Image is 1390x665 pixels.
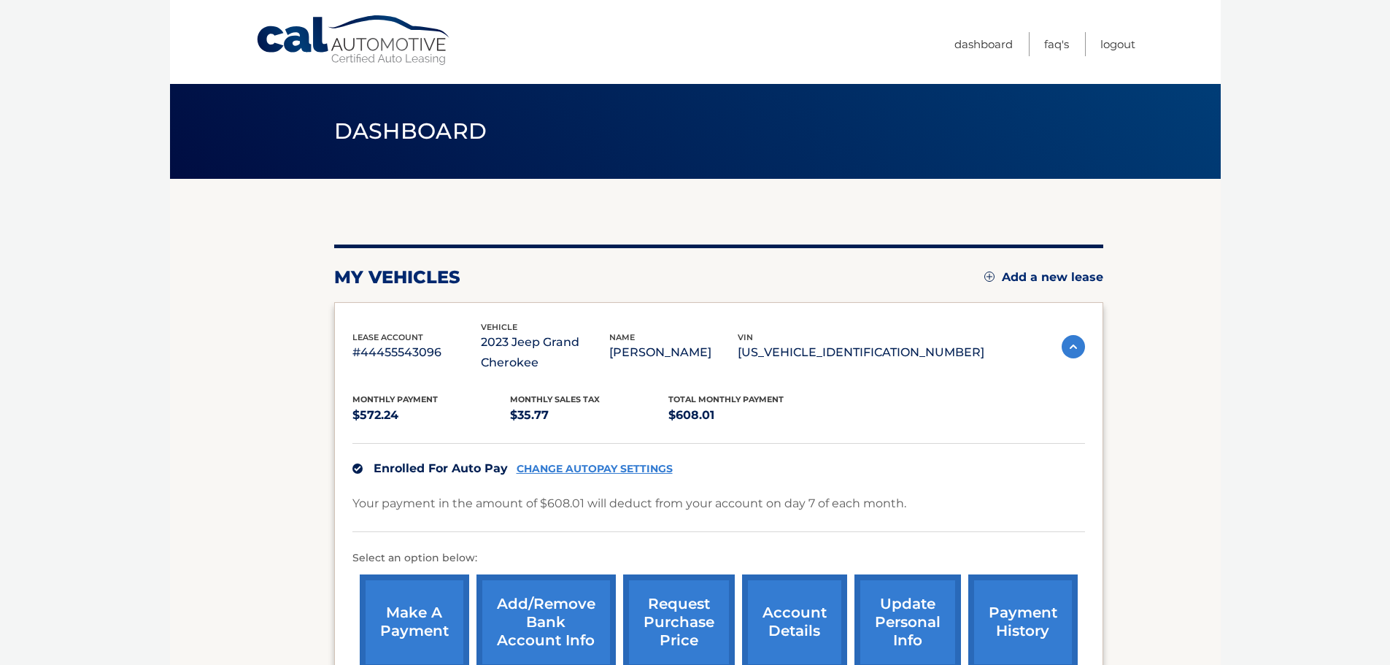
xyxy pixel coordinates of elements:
span: vehicle [481,322,517,332]
a: CHANGE AUTOPAY SETTINGS [517,463,673,475]
span: Dashboard [334,118,487,145]
p: $572.24 [352,405,511,426]
span: lease account [352,332,423,342]
p: Your payment in the amount of $608.01 will deduct from your account on day 7 of each month. [352,493,906,514]
a: Cal Automotive [255,15,452,66]
h2: my vehicles [334,266,460,288]
img: check.svg [352,464,363,474]
img: accordion-active.svg [1062,335,1085,358]
span: Monthly sales Tax [510,394,600,404]
span: Total Monthly Payment [668,394,784,404]
p: 2023 Jeep Grand Cherokee [481,332,609,373]
a: Dashboard [954,32,1013,56]
span: Monthly Payment [352,394,438,404]
p: #44455543096 [352,342,481,363]
p: $608.01 [668,405,827,426]
a: Add a new lease [984,270,1103,285]
p: [PERSON_NAME] [609,342,738,363]
p: $35.77 [510,405,668,426]
p: Select an option below: [352,550,1085,567]
span: vin [738,332,753,342]
p: [US_VEHICLE_IDENTIFICATION_NUMBER] [738,342,984,363]
img: add.svg [984,272,995,282]
a: FAQ's [1044,32,1069,56]
span: name [609,332,635,342]
span: Enrolled For Auto Pay [374,461,508,475]
a: Logout [1100,32,1135,56]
